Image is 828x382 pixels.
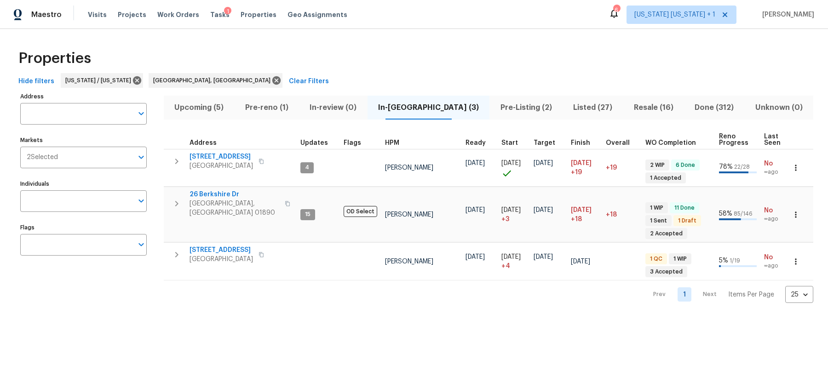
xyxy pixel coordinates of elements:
[240,101,294,114] span: Pre-reno (1)
[466,160,485,166] span: [DATE]
[730,258,740,263] span: 1 / 19
[153,76,274,85] span: [GEOGRAPHIC_DATA], [GEOGRAPHIC_DATA]
[672,161,699,169] span: 6 Done
[646,217,671,225] span: 1 Sent
[190,161,253,171] span: [GEOGRAPHIC_DATA]
[645,140,696,146] span: WO Completion
[571,140,590,146] span: Finish
[501,160,521,166] span: [DATE]
[289,76,329,87] span: Clear Filters
[671,204,698,212] span: 11 Done
[571,207,592,213] span: [DATE]
[501,254,521,260] span: [DATE]
[567,149,602,187] td: Scheduled to finish 19 day(s) late
[764,159,789,168] span: No
[135,107,148,120] button: Open
[31,10,62,19] span: Maestro
[373,101,484,114] span: In-[GEOGRAPHIC_DATA] (3)
[571,168,582,177] span: +19
[498,187,530,242] td: Project started 3 days late
[385,211,433,218] span: [PERSON_NAME]
[628,101,678,114] span: Resale (16)
[135,194,148,207] button: Open
[190,152,253,161] span: [STREET_ADDRESS]
[759,10,814,19] span: [PERSON_NAME]
[634,10,715,19] span: [US_STATE] [US_STATE] + 1
[498,243,530,280] td: Project started 4 days late
[466,254,485,260] span: [DATE]
[135,238,148,251] button: Open
[764,215,789,223] span: ∞ ago
[764,168,789,176] span: ∞ ago
[646,230,686,238] span: 2 Accepted
[190,245,253,255] span: [STREET_ADDRESS]
[501,140,526,146] div: Actual renovation start date
[571,215,582,224] span: +18
[670,255,690,263] span: 1 WIP
[646,174,685,182] span: 1 Accepted
[719,211,732,217] span: 58 %
[169,101,229,114] span: Upcoming (5)
[466,207,485,213] span: [DATE]
[764,253,789,262] span: No
[287,10,347,19] span: Geo Assignments
[385,165,433,171] span: [PERSON_NAME]
[241,10,276,19] span: Properties
[495,101,557,114] span: Pre-Listing (2)
[385,140,399,146] span: HPM
[135,151,148,164] button: Open
[602,187,642,242] td: 18 day(s) past target finish date
[118,10,146,19] span: Projects
[210,11,230,18] span: Tasks
[606,165,617,171] span: +19
[602,149,642,187] td: 19 day(s) past target finish date
[20,181,147,187] label: Individuals
[644,286,813,303] nav: Pagination Navigation
[344,206,377,217] span: OD Select
[65,76,135,85] span: [US_STATE] / [US_STATE]
[18,54,91,63] span: Properties
[606,140,638,146] div: Days past target finish date
[300,140,328,146] span: Updates
[157,10,199,19] span: Work Orders
[646,204,667,212] span: 1 WIP
[534,140,555,146] span: Target
[728,290,774,299] p: Items Per Page
[534,207,553,213] span: [DATE]
[18,76,54,87] span: Hide filters
[501,140,518,146] span: Start
[719,257,728,264] span: 5 %
[571,140,598,146] div: Projected renovation finish date
[534,254,553,260] span: [DATE]
[750,101,808,114] span: Unknown (0)
[690,101,739,114] span: Done (312)
[613,6,620,15] div: 6
[190,199,279,217] span: [GEOGRAPHIC_DATA], [GEOGRAPHIC_DATA] 01890
[646,255,666,263] span: 1 QC
[646,268,686,276] span: 3 Accepted
[646,161,668,169] span: 2 WIP
[15,73,58,90] button: Hide filters
[285,73,333,90] button: Clear Filters
[567,187,602,242] td: Scheduled to finish 18 day(s) late
[466,140,486,146] span: Ready
[764,133,781,146] span: Last Seen
[534,160,553,166] span: [DATE]
[344,140,361,146] span: Flags
[501,215,509,224] span: + 3
[764,262,789,270] span: ∞ ago
[190,190,279,199] span: 26 Berkshire Dr
[678,287,691,302] a: Goto page 1
[534,140,563,146] div: Target renovation project end date
[224,7,231,16] div: 1
[785,283,813,307] div: 25
[501,207,521,213] span: [DATE]
[301,211,314,218] span: 15
[719,133,748,146] span: Reno Progress
[571,160,592,166] span: [DATE]
[149,73,282,88] div: [GEOGRAPHIC_DATA], [GEOGRAPHIC_DATA]
[571,258,590,265] span: [DATE]
[674,217,700,225] span: 1 Draft
[385,258,433,265] span: [PERSON_NAME]
[734,164,750,170] span: 22 / 28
